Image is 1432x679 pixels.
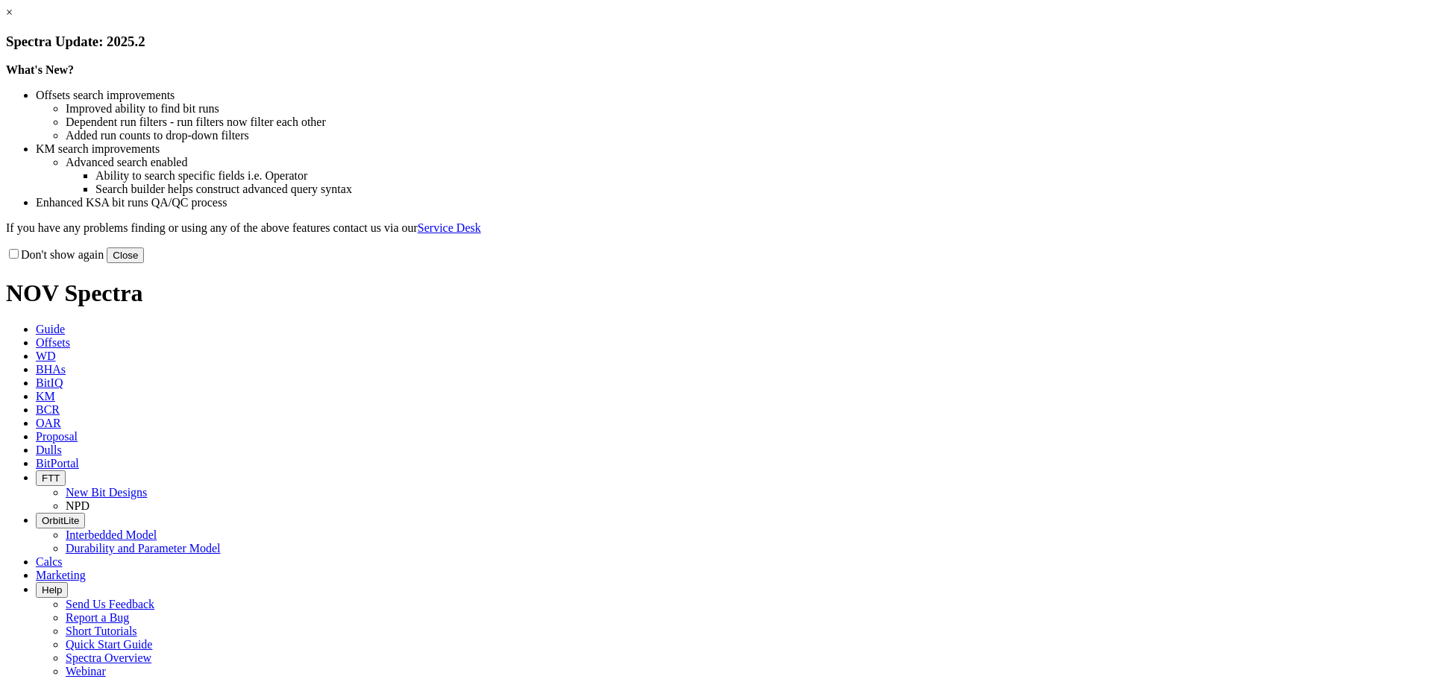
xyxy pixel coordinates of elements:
[66,528,157,541] a: Interbedded Model
[36,457,79,470] span: BitPortal
[66,665,106,678] a: Webinar
[95,183,1426,196] li: Search builder helps construct advanced query syntax
[42,473,60,484] span: FTT
[6,63,74,76] strong: What's New?
[36,363,66,376] span: BHAs
[95,169,1426,183] li: Ability to search specific fields i.e. Operator
[66,625,137,637] a: Short Tutorials
[66,499,89,512] a: NPD
[42,584,62,596] span: Help
[66,486,147,499] a: New Bit Designs
[36,555,63,568] span: Calcs
[9,249,19,259] input: Don't show again
[36,89,1426,102] li: Offsets search improvements
[66,598,154,610] a: Send Us Feedback
[36,403,60,416] span: BCR
[66,129,1426,142] li: Added run counts to drop-down filters
[36,350,56,362] span: WD
[36,336,70,349] span: Offsets
[36,417,61,429] span: OAR
[36,142,1426,156] li: KM search improvements
[66,156,1426,169] li: Advanced search enabled
[36,569,86,581] span: Marketing
[6,221,1426,235] p: If you have any problems finding or using any of the above features contact us via our
[36,430,78,443] span: Proposal
[6,6,13,19] a: ×
[36,196,1426,209] li: Enhanced KSA bit runs QA/QC process
[66,651,151,664] a: Spectra Overview
[6,248,104,261] label: Don't show again
[418,221,481,234] a: Service Desk
[66,638,152,651] a: Quick Start Guide
[42,515,79,526] span: OrbitLite
[6,34,1426,50] h3: Spectra Update: 2025.2
[36,376,63,389] span: BitIQ
[36,390,55,402] span: KM
[36,443,62,456] span: Dulls
[66,542,221,555] a: Durability and Parameter Model
[66,611,129,624] a: Report a Bug
[66,102,1426,116] li: Improved ability to find bit runs
[107,247,144,263] button: Close
[36,323,65,335] span: Guide
[6,280,1426,307] h1: NOV Spectra
[66,116,1426,129] li: Dependent run filters - run filters now filter each other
